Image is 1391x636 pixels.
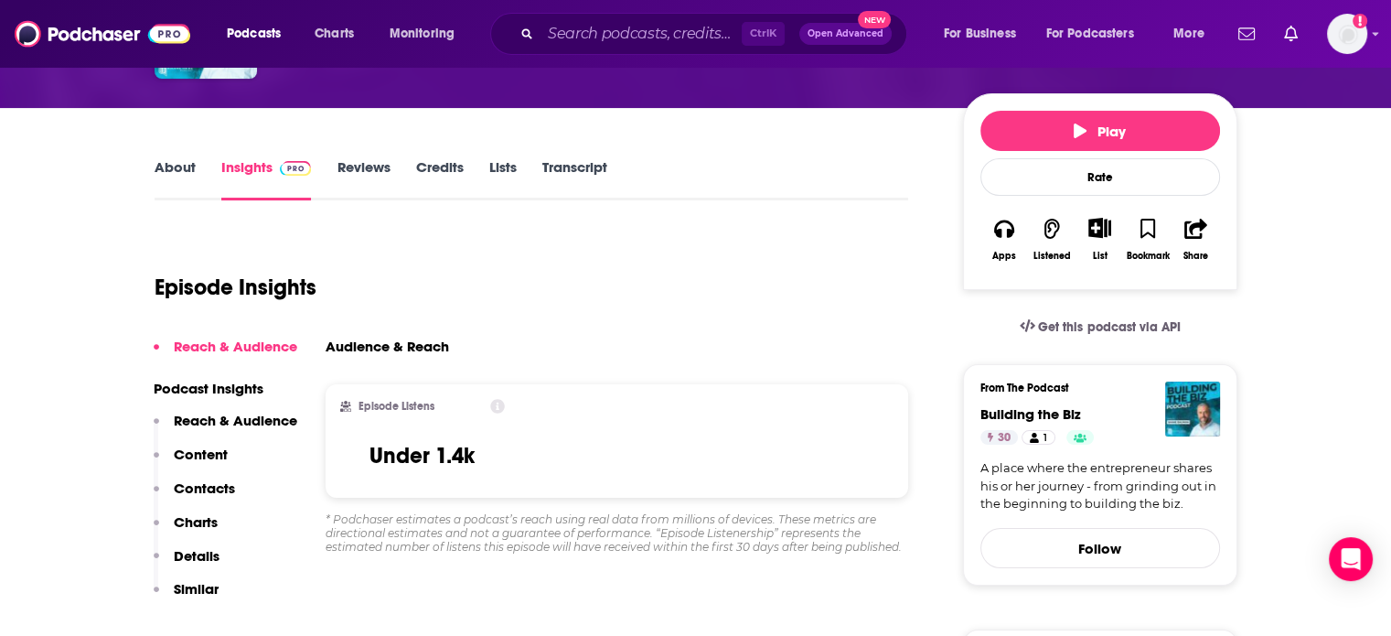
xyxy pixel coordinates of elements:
[174,547,219,565] p: Details
[1353,14,1367,28] svg: Add a profile image
[369,442,475,469] h3: Under 1.4k
[980,528,1220,568] button: Follow
[980,430,1018,445] a: 30
[1183,251,1208,262] div: Share
[1038,319,1180,335] span: Get this podcast via API
[742,22,785,46] span: Ctrl K
[808,29,883,38] span: Open Advanced
[221,158,312,200] a: InsightsPodchaser Pro
[1327,14,1367,54] img: User Profile
[1327,14,1367,54] button: Show profile menu
[1075,206,1123,273] div: Show More ButtonList
[154,480,235,513] button: Contacts
[799,23,892,45] button: Open AdvancedNew
[174,446,228,463] p: Content
[540,19,742,49] input: Search podcasts, credits, & more...
[174,513,218,531] p: Charts
[1033,251,1071,262] div: Listened
[980,382,1205,394] h3: From The Podcast
[1028,206,1075,273] button: Listened
[1161,19,1227,49] button: open menu
[980,111,1220,151] button: Play
[326,512,909,554] div: * Podchaser estimates a podcast’s reach using real data from millions of devices. These metrics a...
[998,429,1011,447] span: 30
[154,547,219,581] button: Details
[1327,14,1367,54] span: Logged in as Bcprpro33
[1231,18,1262,49] a: Show notifications dropdown
[227,21,281,47] span: Podcasts
[508,13,925,55] div: Search podcasts, credits, & more...
[377,19,478,49] button: open menu
[980,158,1220,196] div: Rate
[1034,19,1161,49] button: open menu
[931,19,1039,49] button: open menu
[174,480,235,497] p: Contacts
[1081,218,1118,238] button: Show More Button
[214,19,305,49] button: open menu
[154,412,297,446] button: Reach & Audience
[1124,206,1172,273] button: Bookmark
[1043,429,1047,447] span: 1
[1165,382,1220,437] img: Building the Biz
[1173,21,1204,47] span: More
[154,513,218,547] button: Charts
[358,400,434,413] h2: Episode Listens
[980,405,1081,423] a: Building the Biz
[154,338,297,372] button: Reach & Audience
[1172,206,1219,273] button: Share
[174,580,219,598] p: Similar
[337,158,390,200] a: Reviews
[326,338,449,355] h3: Audience & Reach
[980,459,1220,513] a: A place where the entrepreneur shares his or her journey - from grinding out in the beginning to ...
[992,251,1016,262] div: Apps
[15,16,190,51] img: Podchaser - Follow, Share and Rate Podcasts
[174,338,297,355] p: Reach & Audience
[1074,123,1126,140] span: Play
[154,580,219,614] button: Similar
[154,446,228,480] button: Content
[944,21,1016,47] span: For Business
[488,158,516,200] a: Lists
[280,161,312,176] img: Podchaser Pro
[154,380,297,397] p: Podcast Insights
[174,412,297,429] p: Reach & Audience
[390,21,455,47] span: Monitoring
[303,19,365,49] a: Charts
[1005,305,1195,350] a: Get this podcast via API
[858,11,891,28] span: New
[1329,537,1373,581] div: Open Intercom Messenger
[155,274,316,301] h1: Episode Insights
[155,158,196,200] a: About
[1093,250,1107,262] div: List
[1022,430,1054,445] a: 1
[541,158,606,200] a: Transcript
[315,21,354,47] span: Charts
[980,206,1028,273] button: Apps
[1126,251,1169,262] div: Bookmark
[1046,21,1134,47] span: For Podcasters
[1277,18,1305,49] a: Show notifications dropdown
[415,158,463,200] a: Credits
